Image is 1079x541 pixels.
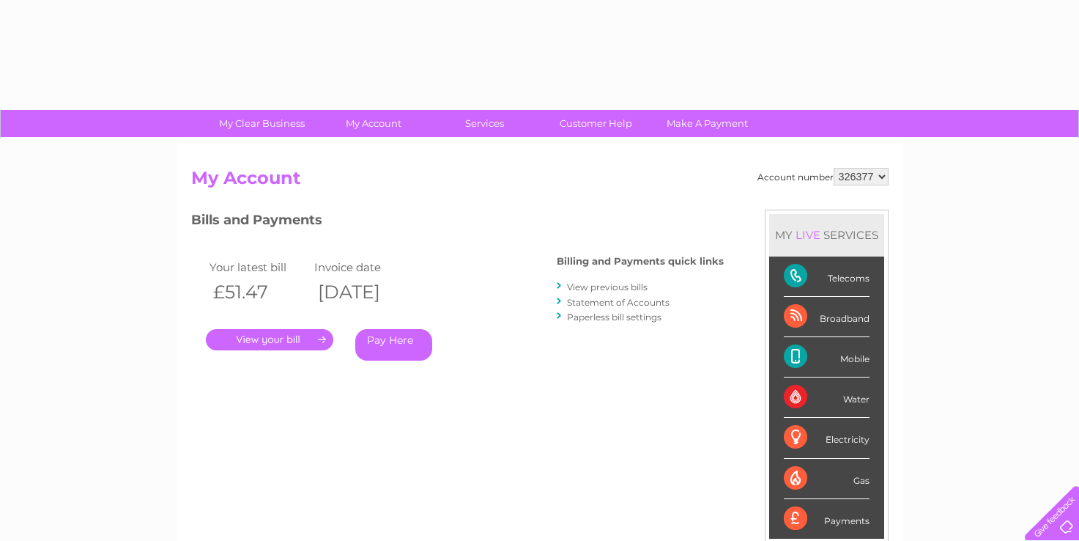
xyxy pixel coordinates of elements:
[647,110,768,137] a: Make A Payment
[784,418,869,458] div: Electricity
[757,168,889,185] div: Account number
[311,277,416,307] th: [DATE]
[784,257,869,297] div: Telecoms
[191,210,724,235] h3: Bills and Payments
[557,256,724,267] h4: Billing and Payments quick links
[535,110,656,137] a: Customer Help
[206,329,333,350] a: .
[567,281,648,292] a: View previous bills
[784,499,869,539] div: Payments
[784,337,869,378] div: Mobile
[201,110,322,137] a: My Clear Business
[206,257,311,277] td: Your latest bill
[311,257,416,277] td: Invoice date
[769,214,884,256] div: MY SERVICES
[793,228,823,242] div: LIVE
[784,297,869,337] div: Broadband
[567,297,670,308] a: Statement of Accounts
[784,459,869,499] div: Gas
[784,378,869,418] div: Water
[313,110,434,137] a: My Account
[191,168,889,196] h2: My Account
[424,110,545,137] a: Services
[355,329,432,361] a: Pay Here
[567,312,661,323] a: Paperless bill settings
[206,277,311,307] th: £51.47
